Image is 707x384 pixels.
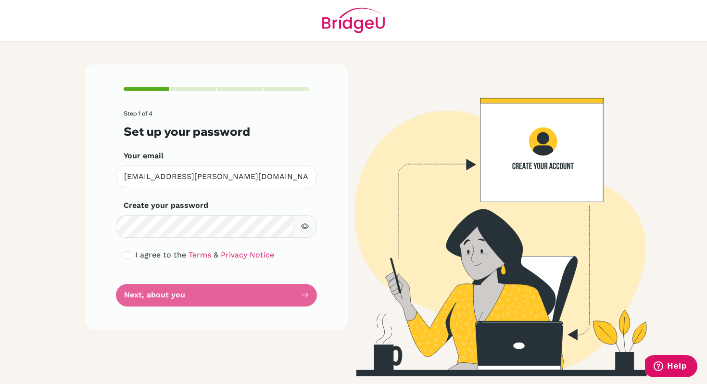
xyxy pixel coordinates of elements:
label: Create your password [124,200,208,211]
span: I agree to the [135,250,186,259]
iframe: Opens a widget where you can find more information [645,355,697,379]
h3: Set up your password [124,125,309,139]
span: & [214,250,218,259]
a: Privacy Notice [221,250,274,259]
input: Insert your email* [116,166,317,188]
a: Terms [189,250,211,259]
span: Step 1 of 4 [124,110,152,117]
label: Your email [124,150,164,162]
